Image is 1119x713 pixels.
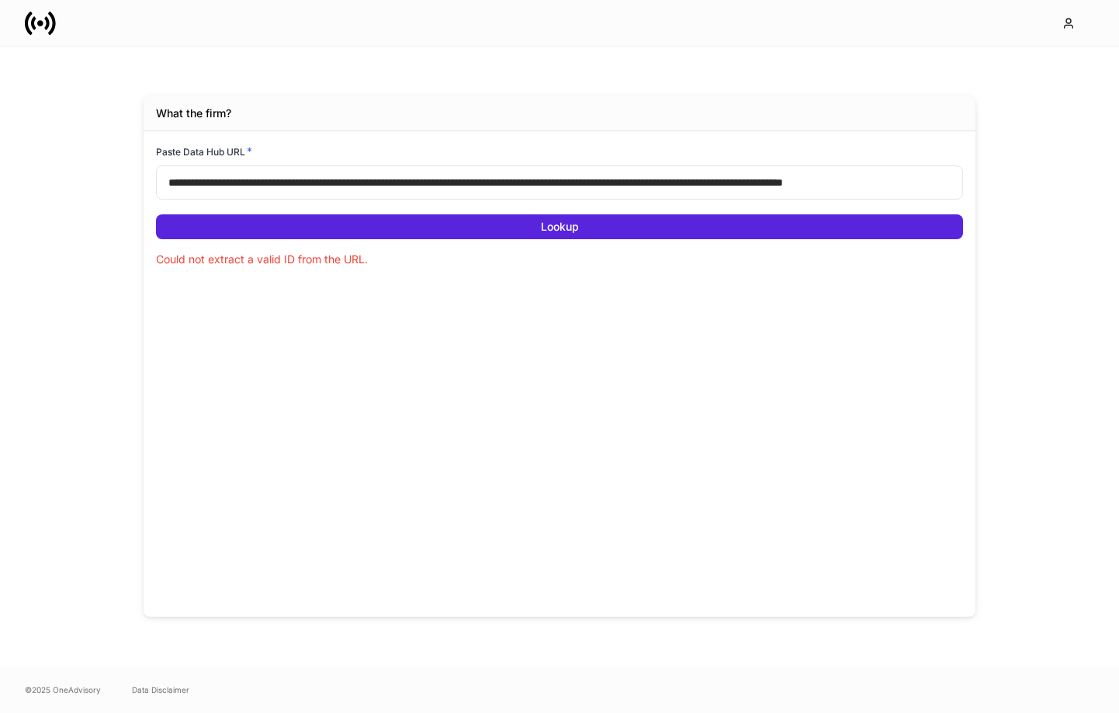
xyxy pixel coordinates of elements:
h6: Paste Data Hub URL [156,144,252,159]
span: © 2025 OneAdvisory [25,683,101,696]
button: Lookup [156,214,963,239]
p: Could not extract a valid ID from the URL. [156,252,963,267]
a: Data Disclaimer [132,683,189,696]
div: Lookup [541,219,579,235]
div: What the firm? [156,106,231,121]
